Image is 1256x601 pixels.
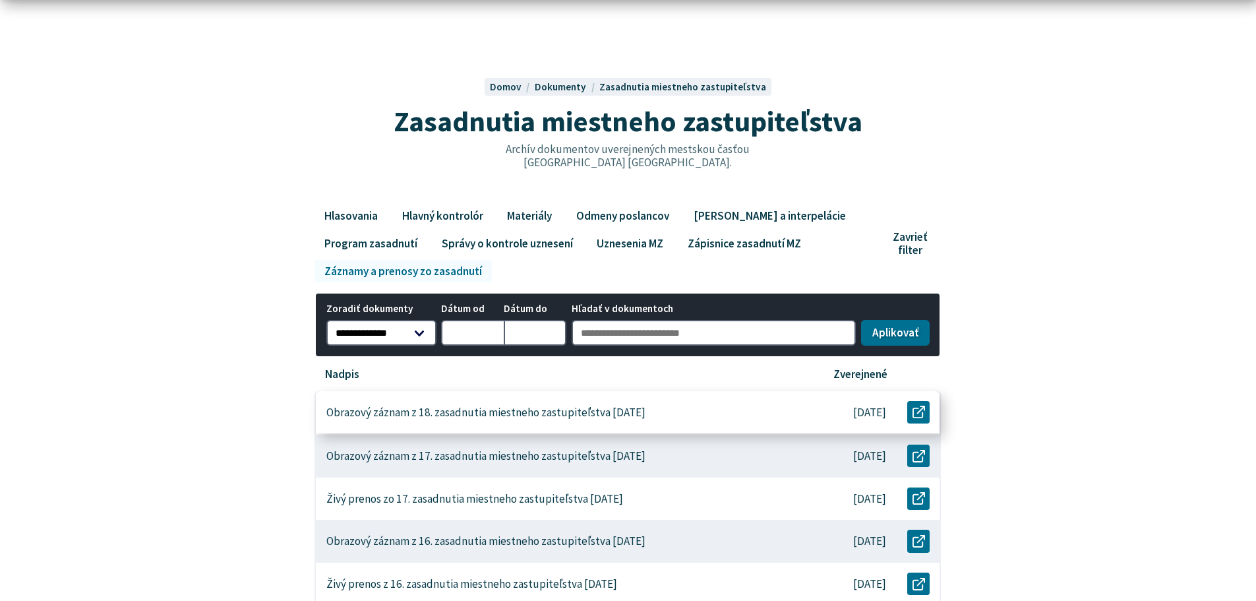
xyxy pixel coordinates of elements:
[678,232,810,255] a: Zápisnice zasadnutí MZ
[535,80,586,93] span: Dokumenty
[490,80,535,93] a: Domov
[490,80,522,93] span: Domov
[572,303,856,315] span: Hľadať v dokumentoch
[572,320,856,346] input: Hľadať v dokumentoch
[684,205,855,227] a: [PERSON_NAME] a interpelácie
[833,367,887,381] p: Zverejnené
[504,320,566,346] input: Dátum do
[853,492,886,506] p: [DATE]
[314,232,427,255] a: Program zasadnutí
[599,80,766,93] a: Zasadnutia miestneho zastupiteľstva
[326,534,645,548] p: Obrazový záznam z 16. zasadnutia miestneho zastupiteľstva [DATE]
[441,320,504,346] input: Dátum od
[853,534,886,548] p: [DATE]
[441,303,504,315] span: Dátum od
[392,205,493,227] a: Hlavný kontrolór
[535,80,599,93] a: Dokumenty
[326,303,436,315] span: Zoradiť dokumenty
[853,449,886,463] p: [DATE]
[893,230,927,257] span: Zavrieť filter
[504,303,566,315] span: Dátum do
[394,103,862,139] span: Zasadnutia miestneho zastupiteľstva
[326,406,645,420] p: Obrazový záznam z 18. zasadnutia miestneho zastupiteľstva [DATE]
[326,449,645,463] p: Obrazový záznam z 17. zasadnutia miestneho zastupiteľstva [DATE]
[498,205,562,227] a: Materiály
[853,406,886,420] p: [DATE]
[314,205,387,227] a: Hlasovania
[587,232,673,255] a: Uznesenia MZ
[325,367,359,381] p: Nadpis
[326,577,617,591] p: Živý prenos z 16. zasadnutia miestneho zastupiteľstva [DATE]
[314,260,491,282] a: Záznamy a prenosy zo zasadnutí
[477,142,778,170] p: Archív dokumentov uverejnených mestskou časťou [GEOGRAPHIC_DATA] [GEOGRAPHIC_DATA].
[853,577,886,591] p: [DATE]
[326,492,623,506] p: Živý prenos zo 17. zasadnutia miestneho zastupiteľstva [DATE]
[326,320,436,346] select: Zoradiť dokumenty
[432,232,582,255] a: Správy o kontrole uznesení
[884,230,942,257] button: Zavrieť filter
[566,205,678,227] a: Odmeny poslancov
[861,320,930,346] button: Aplikovať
